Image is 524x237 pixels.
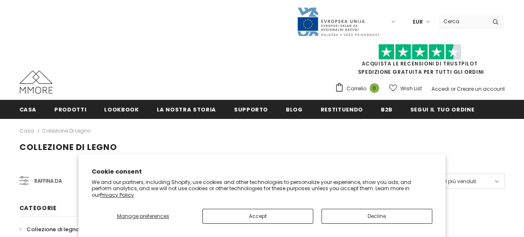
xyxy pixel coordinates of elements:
a: Blog [286,100,303,118]
span: Raffina da [34,177,62,186]
a: Segui il tuo ordine [410,100,474,118]
a: Acquista le recensioni di TrustPilot [362,60,478,67]
img: Javni Razpis [297,7,380,37]
span: Restituendo [321,106,363,114]
span: Prodotti [54,106,86,114]
a: La nostra storia [157,100,216,118]
span: Segui il tuo ordine [410,106,474,114]
a: B2B [381,100,392,118]
span: SPEDIZIONE GRATUITA PER TUTTI GLI ORDINI [335,48,505,75]
span: 0 [370,83,379,93]
span: Wish List [400,85,422,93]
a: Privacy Policy [100,191,134,198]
a: Collezione di legno [42,127,90,134]
span: Collezione di legno [27,225,79,233]
span: La nostra storia [157,106,216,114]
a: Lookbook [104,100,139,118]
a: supporto [234,100,268,118]
a: Accedi [431,85,449,92]
span: Collezione di legno [19,141,117,153]
a: Javni Razpis [297,18,380,25]
a: Creare un account [457,85,505,92]
span: Manage preferences [117,213,169,220]
span: EUR [413,18,423,26]
span: Categorie [19,204,57,212]
span: Casa [19,106,37,114]
span: I più venduti [446,177,476,186]
span: or [451,85,456,92]
span: Lookbook [104,106,139,114]
button: Decline [322,209,432,224]
h2: Cookie consent [92,167,432,176]
a: Wish List [389,81,422,96]
a: Prodotti [54,100,86,118]
button: Accept [202,209,313,224]
button: Manage preferences [92,209,194,224]
a: Restituendo [321,100,363,118]
p: We and our partners, including Shopify, use cookies and other technologies to personalize your ex... [92,179,432,198]
span: Carrello [346,85,366,93]
input: Search Site [439,15,486,27]
span: B2B [381,106,392,114]
span: Blog [286,106,303,114]
a: Casa [19,100,37,118]
img: Casi MMORE [19,70,53,94]
span: supporto [234,106,268,114]
a: Carrello 0 [335,82,383,95]
img: Fidati di Pilot Stars [378,44,461,60]
a: Casa [19,126,34,136]
a: Collezione di legno [19,222,79,237]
